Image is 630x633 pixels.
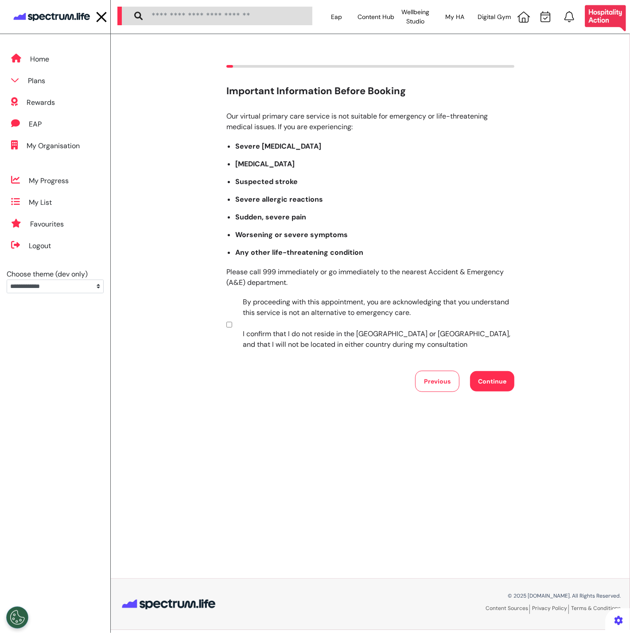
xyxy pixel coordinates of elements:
[27,141,80,151] div: My Organisation
[317,4,356,29] div: Eap
[226,111,514,132] p: Our virtual primary care service is not suitable for emergency or life-threatening medical issues...
[29,241,51,251] div: Logout
[235,230,348,239] b: Worsening or severe symptoms
[235,142,321,151] b: Severe [MEDICAL_DATA]
[486,605,530,614] a: Content Sources
[474,4,514,29] div: Digital Gym
[235,159,295,169] b: [MEDICAL_DATA]
[30,219,64,230] div: Favourites
[234,297,511,350] label: By proceeding with this appointment, you are acknowledging that you understand this service is no...
[30,54,49,65] div: Home
[7,269,104,280] div: Choose theme (dev only)
[235,177,298,186] b: Suspected stroke
[28,76,45,86] div: Plans
[12,8,92,25] img: company logo
[29,176,69,186] div: My Progress
[435,4,474,29] div: My HA
[470,371,514,391] button: Continue
[377,592,621,600] p: © 2025 [DOMAIN_NAME]. All Rights Reserved.
[532,605,569,614] a: Privacy Policy
[235,195,323,204] b: Severe allergic reactions
[226,85,514,97] h2: Important Information Before Booking
[29,197,52,208] div: My List
[396,4,435,29] div: Wellbeing Studio
[235,248,363,257] b: Any other life-threatening condition
[226,267,514,288] p: Please call 999 immediately or go immediately to the nearest Accident & Emergency (A&E) department.
[571,605,621,612] a: Terms & Conditions
[235,212,306,222] b: Sudden, severe pain
[415,371,459,392] button: Previous
[356,4,396,29] div: Content Hub
[6,606,28,629] button: Open Preferences
[120,594,218,615] img: Spectrum.Life logo
[27,97,55,108] div: Rewards
[29,119,42,130] div: EAP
